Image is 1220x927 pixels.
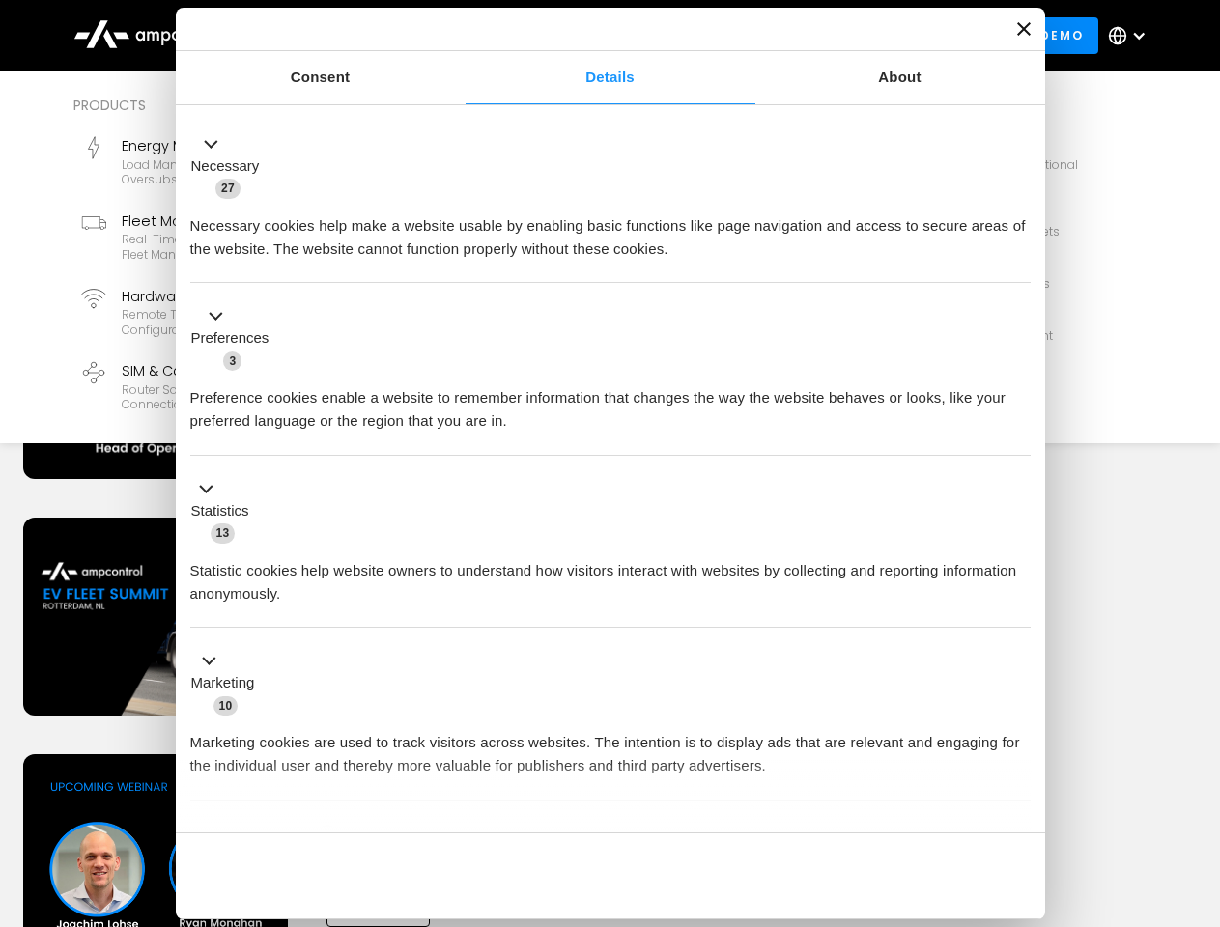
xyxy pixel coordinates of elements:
a: Fleet ManagementReal-time GPS, SoC, efficiency monitoring, fleet management [73,203,383,270]
div: Fleet Management [122,211,375,232]
button: Necessary (27) [190,132,271,200]
a: Consent [176,51,466,104]
button: Close banner [1017,22,1031,36]
span: 10 [213,696,239,716]
a: SIM & ConnectivityRouter Solutions, SIM Cards, Secure Data Connection [73,352,383,420]
div: Necessary cookies help make a website usable by enabling basic functions like page navigation and... [190,200,1031,261]
button: Marketing (10) [190,650,267,717]
a: Hardware DiagnosticsRemote troubleshooting, charger logs, configurations, diagnostic files [73,278,383,346]
div: Preference cookies enable a website to remember information that changes the way the website beha... [190,372,1031,433]
button: Okay [752,848,1030,904]
div: Marketing cookies are used to track visitors across websites. The intention is to display ads tha... [190,716,1031,777]
span: 13 [211,523,236,543]
div: Products [73,95,699,116]
div: Real-time GPS, SoC, efficiency monitoring, fleet management [122,232,375,262]
div: Hardware Diagnostics [122,286,375,307]
button: Preferences (3) [190,305,281,373]
div: Energy Management [122,135,375,156]
a: Details [466,51,755,104]
div: Statistic cookies help website owners to understand how visitors interact with websites by collec... [190,545,1031,605]
label: Statistics [191,500,249,522]
span: 2 [319,825,337,844]
button: Statistics (13) [190,477,261,545]
button: Unclassified (2) [190,822,349,846]
span: 27 [215,179,241,198]
label: Marketing [191,672,255,694]
span: 3 [223,351,241,371]
a: About [755,51,1045,104]
a: Energy ManagementLoad management, cost optimization, oversubscription [73,127,383,195]
div: Remote troubleshooting, charger logs, configurations, diagnostic files [122,307,375,337]
div: Router Solutions, SIM Cards, Secure Data Connection [122,382,375,412]
div: Load management, cost optimization, oversubscription [122,157,375,187]
label: Necessary [191,155,260,178]
div: SIM & Connectivity [122,360,375,381]
label: Preferences [191,327,270,350]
